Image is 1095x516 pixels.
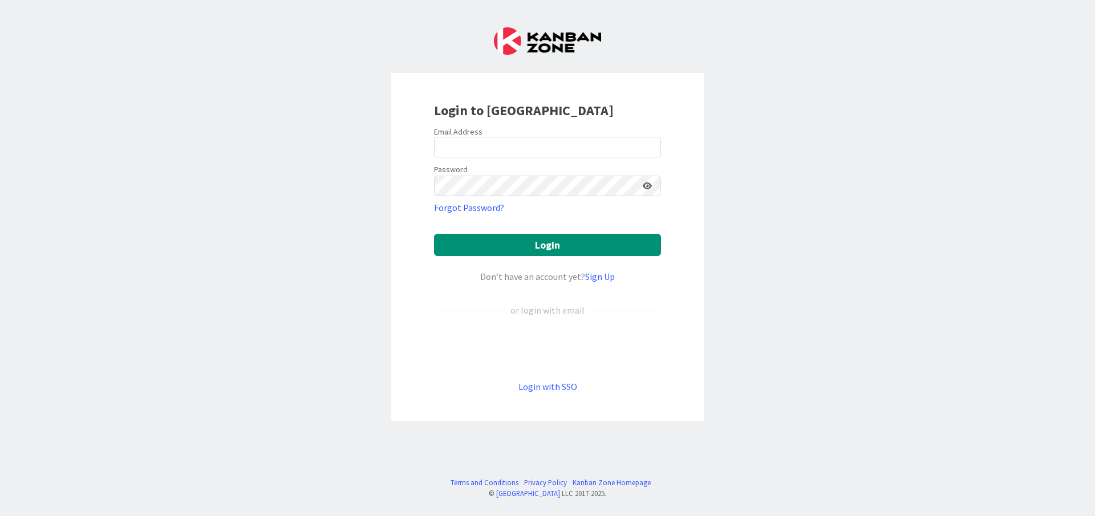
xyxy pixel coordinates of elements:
[434,127,482,137] label: Email Address
[434,164,468,176] label: Password
[445,488,651,499] div: © LLC 2017- 2025 .
[496,489,560,498] a: [GEOGRAPHIC_DATA]
[508,303,587,317] div: or login with email
[573,477,651,488] a: Kanban Zone Homepage
[434,101,614,119] b: Login to [GEOGRAPHIC_DATA]
[434,201,504,214] a: Forgot Password?
[585,271,615,282] a: Sign Up
[494,27,601,55] img: Kanban Zone
[518,381,577,392] a: Login with SSO
[451,477,518,488] a: Terms and Conditions
[434,234,661,256] button: Login
[434,270,661,283] div: Don’t have an account yet?
[428,336,667,361] iframe: Sign in with Google Button
[524,477,567,488] a: Privacy Policy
